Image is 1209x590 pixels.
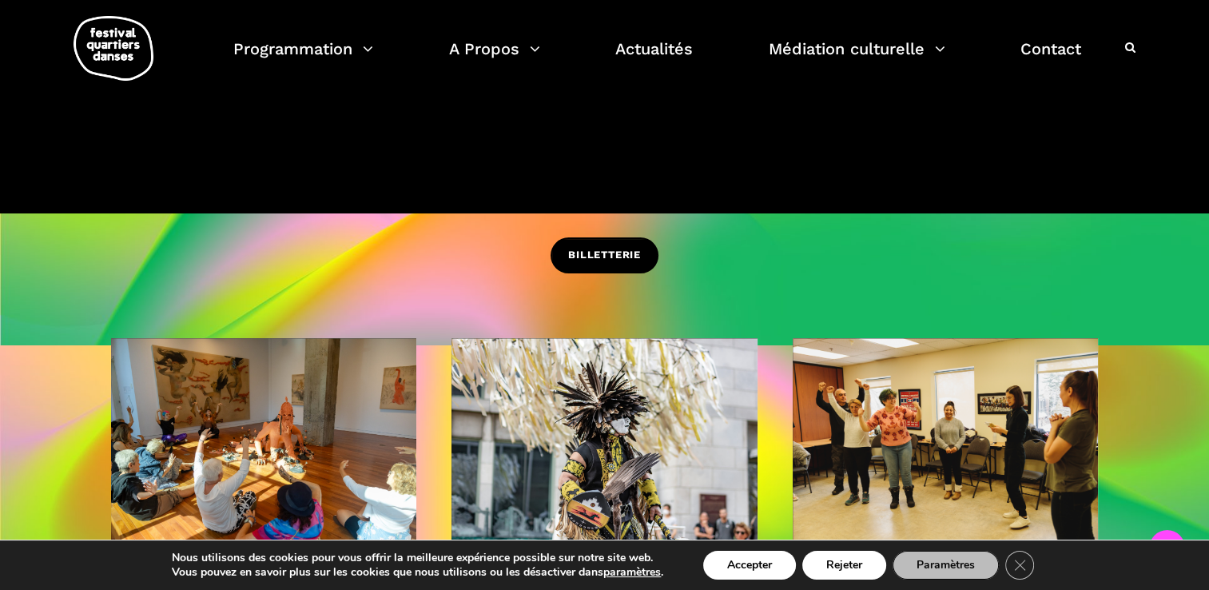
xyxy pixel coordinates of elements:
[111,338,417,542] img: 20240905-9595
[615,35,693,82] a: Actualités
[74,16,153,81] img: logo-fqd-med
[769,35,945,82] a: Médiation culturelle
[233,35,373,82] a: Programmation
[451,338,758,542] img: R Barbara Diabo 11 crédit Romain Lorraine (30)
[703,551,796,580] button: Accepter
[893,551,999,580] button: Paramètres
[172,551,663,565] p: Nous utilisons des cookies pour vous offrir la meilleure expérience possible sur notre site web.
[568,247,641,264] span: BILLETTERIE
[1020,35,1081,82] a: Contact
[802,551,886,580] button: Rejeter
[1005,551,1034,580] button: Close GDPR Cookie Banner
[449,35,540,82] a: A Propos
[172,565,663,580] p: Vous pouvez en savoir plus sur les cookies que nous utilisons ou les désactiver dans .
[603,565,661,580] button: paramètres
[551,237,658,273] a: BILLETTERIE
[793,338,1099,542] img: CARI, 8 mars 2023-209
